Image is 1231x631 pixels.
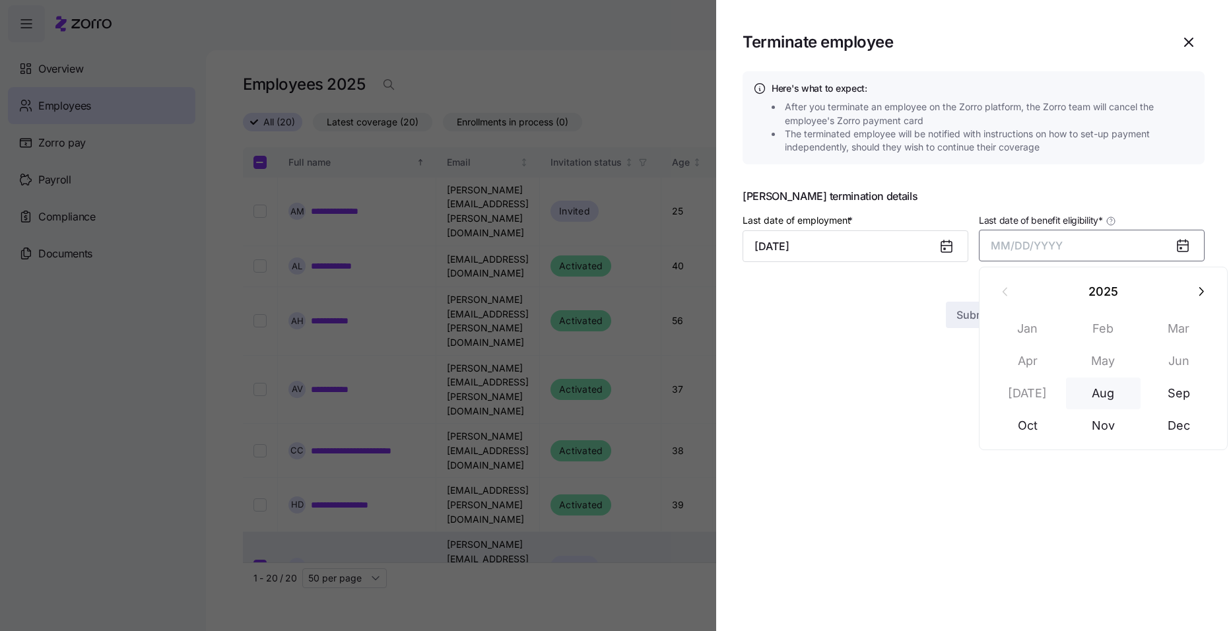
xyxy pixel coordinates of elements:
span: Last date of benefit eligibility * [979,214,1103,227]
button: Sep [1141,378,1216,409]
button: [DATE] [990,378,1065,409]
span: Submit [956,307,991,323]
button: Submit [946,302,1002,328]
span: MM/DD/YYYY [991,239,1063,252]
button: 2025 [1022,275,1185,307]
button: Nov [1066,410,1141,442]
button: Feb [1066,313,1141,345]
button: Aug [1066,378,1141,409]
h1: Terminate employee [743,32,1162,52]
input: MM/DD/YYYY [743,230,968,262]
button: Oct [990,410,1065,442]
button: Jun [1141,345,1216,377]
button: MM/DD/YYYY [979,230,1205,261]
span: [PERSON_NAME] termination details [743,191,1205,201]
button: May [1066,345,1141,377]
span: The terminated employee will be notified with instructions on how to set-up payment independently... [785,127,1198,154]
label: Last date of employment [743,213,855,228]
span: Last date of benefit eligibility is required [979,267,1145,280]
h4: Here's what to expect: [772,82,1194,95]
button: Apr [990,345,1065,377]
span: After you terminate an employee on the Zorro platform, the Zorro team will cancel the employee's ... [785,100,1198,127]
button: Mar [1141,313,1216,345]
button: Jan [990,313,1065,345]
button: Dec [1141,410,1216,442]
